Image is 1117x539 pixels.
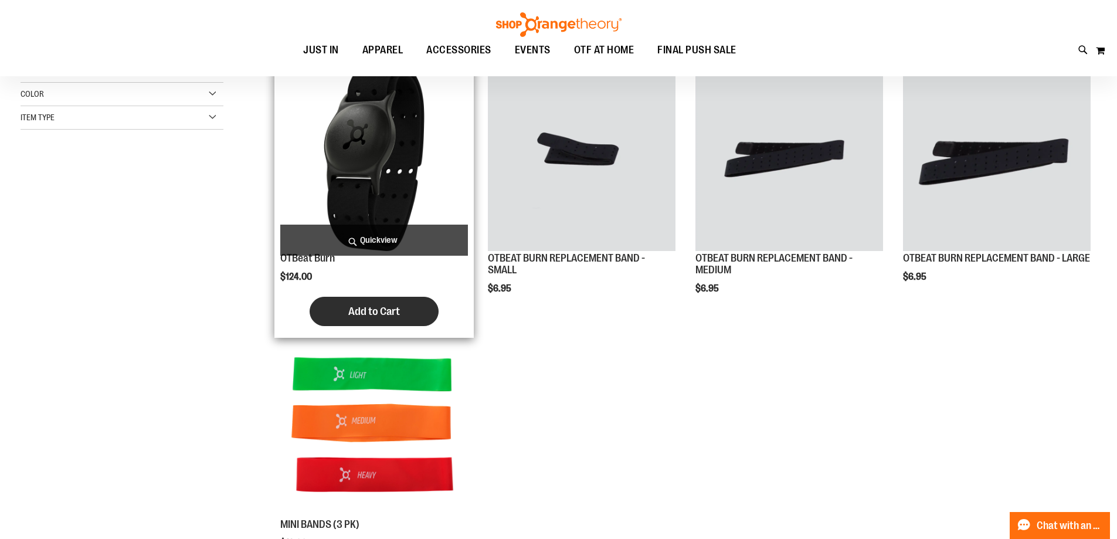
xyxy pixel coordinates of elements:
span: EVENTS [515,37,551,63]
a: OTBEAT BURN REPLACEMENT BAND - MEDIUM [695,252,853,276]
img: Main view of OTBeat Burn 6.0-C [280,63,468,251]
a: OTBEAT BURN REPLACEMENT BAND - SMALL [488,252,645,276]
img: MINI BANDS (3 PK) [280,330,468,517]
a: APPAREL [351,37,415,64]
span: $6.95 [695,283,721,294]
a: OTBEAT BURN REPLACEMENT BAND - LARGE [903,63,1091,253]
span: ACCESSORIES [426,37,491,63]
button: Add to Cart [310,297,439,326]
div: product [897,57,1096,312]
span: Color [21,89,44,99]
img: OTBEAT BURN REPLACEMENT BAND - MEDIUM [695,63,883,251]
span: OTF AT HOME [574,37,634,63]
img: OTBEAT BURN REPLACEMENT BAND - LARGE [903,63,1091,251]
span: $124.00 [280,272,314,282]
a: OTF AT HOME [562,37,646,63]
span: Add to Cart [348,305,400,318]
div: product [274,57,474,338]
a: MINI BANDS (3 PK) [280,518,359,530]
a: Quickview [280,225,468,256]
span: Chat with an Expert [1037,520,1103,531]
span: Item Type [21,113,55,122]
img: OTBEAT BURN REPLACEMENT BAND - SMALL [488,63,675,251]
button: Chat with an Expert [1010,512,1111,539]
a: JUST IN [291,37,351,64]
a: OTBEAT BURN REPLACEMENT BAND - SMALL [488,63,675,253]
a: FINAL PUSH SALE [646,37,748,64]
div: product [482,57,681,323]
a: Main view of OTBeat Burn 6.0-C [280,63,468,253]
a: ACCESSORIES [415,37,503,64]
span: $6.95 [903,272,928,282]
span: $6.95 [488,283,513,294]
img: Shop Orangetheory [494,12,623,37]
span: JUST IN [303,37,339,63]
a: OTBEAT BURN REPLACEMENT BAND - MEDIUM [695,63,883,253]
span: APPAREL [362,37,403,63]
div: product [690,57,889,323]
a: EVENTS [503,37,562,64]
a: MINI BANDS (3 PK) [280,330,468,519]
a: OTBeat Burn [280,252,335,264]
span: FINAL PUSH SALE [657,37,736,63]
a: OTBEAT BURN REPLACEMENT BAND - LARGE [903,252,1090,264]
